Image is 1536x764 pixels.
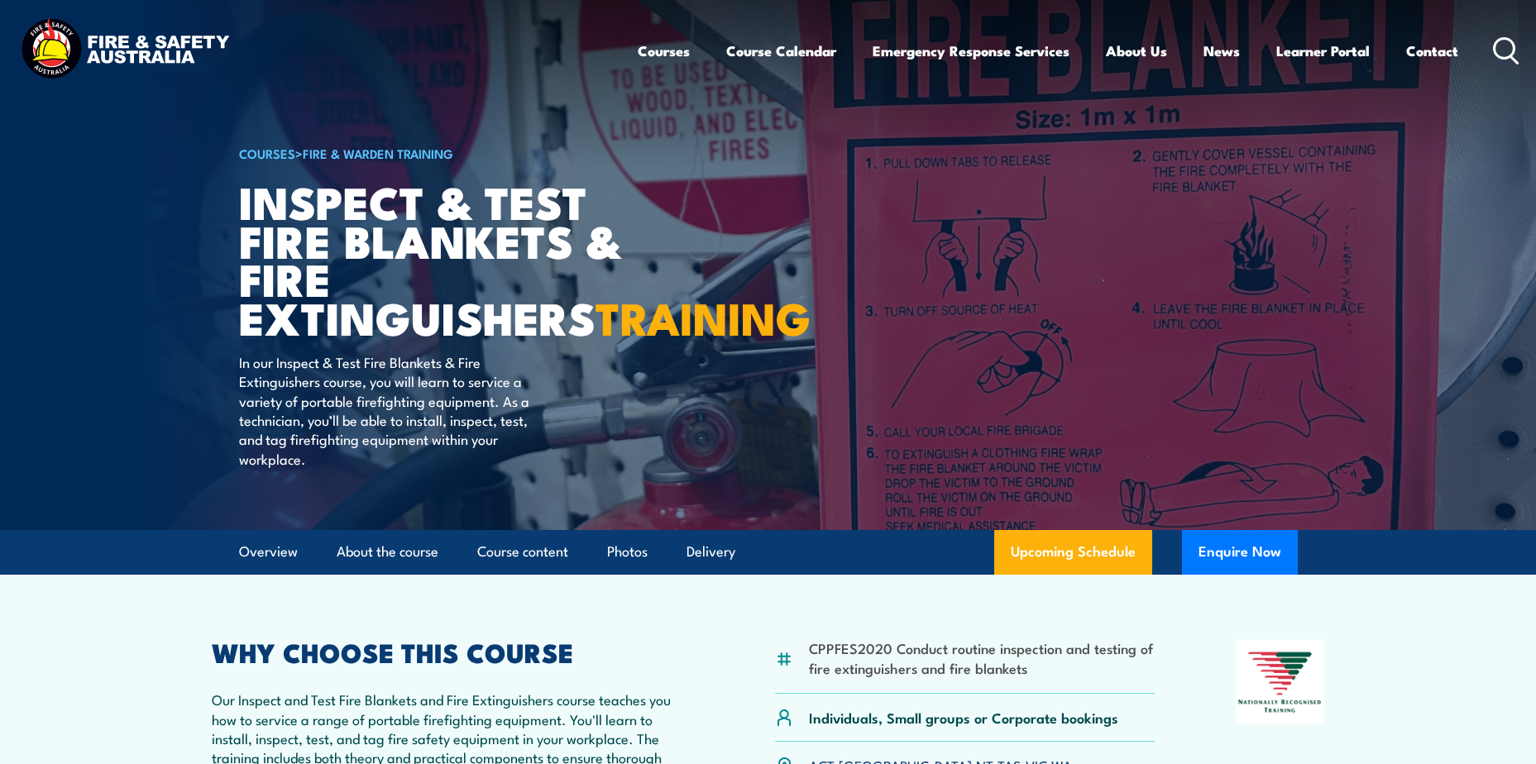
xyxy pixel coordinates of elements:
a: Photos [607,530,648,574]
a: Delivery [687,530,735,574]
button: Enquire Now [1182,530,1298,575]
h2: WHY CHOOSE THIS COURSE [212,640,695,663]
a: News [1203,29,1240,73]
strong: TRAINING [596,282,811,351]
a: Course content [477,530,568,574]
a: Emergency Response Services [873,29,1069,73]
a: Course Calendar [726,29,836,73]
a: Contact [1406,29,1458,73]
h1: Inspect & Test Fire Blankets & Fire Extinguishers [239,182,648,337]
a: Fire & Warden Training [303,144,453,162]
li: CPPFES2020 Conduct routine inspection and testing of fire extinguishers and fire blankets [809,638,1156,677]
a: Courses [638,29,690,73]
a: Overview [239,530,298,574]
a: About Us [1106,29,1167,73]
p: Individuals, Small groups or Corporate bookings [809,708,1118,727]
h6: > [239,143,648,163]
a: COURSES [239,144,295,162]
a: Upcoming Schedule [994,530,1152,575]
a: About the course [337,530,438,574]
a: Learner Portal [1276,29,1370,73]
p: In our Inspect & Test Fire Blankets & Fire Extinguishers course, you will learn to service a vari... [239,352,541,468]
img: Nationally Recognised Training logo. [1236,640,1325,724]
